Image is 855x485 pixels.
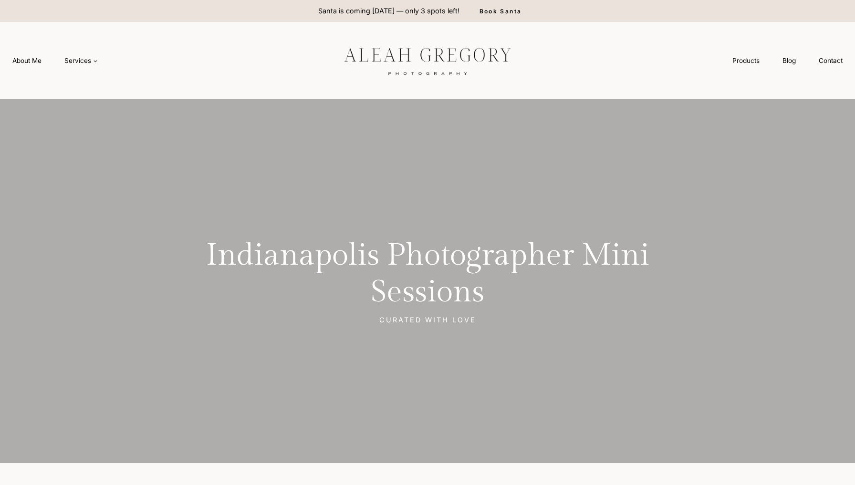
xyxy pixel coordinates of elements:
a: Services [53,52,109,70]
nav: Secondary [721,52,854,70]
a: Contact [807,52,854,70]
span: Services [64,56,98,65]
a: Products [721,52,771,70]
p: CURATED WITH LOVE [160,315,695,325]
a: Blog [771,52,807,70]
img: aleah gregory logo [320,41,535,81]
a: About Me [1,52,53,70]
a: Indianapolis Photographer Mini Sessions [206,237,649,310]
p: Santa is coming [DATE] — only 3 spots left! [318,6,459,16]
nav: Primary [1,52,109,70]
